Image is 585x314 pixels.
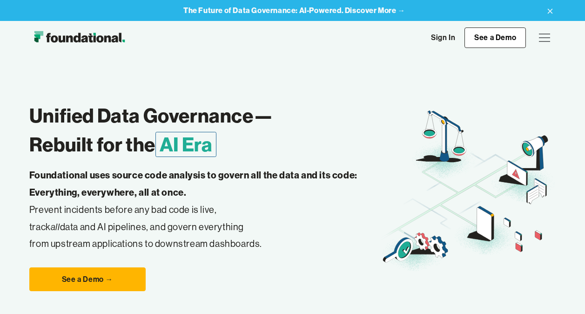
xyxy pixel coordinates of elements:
span: AI Era [155,132,217,157]
h1: Unified Data Governance— Rebuilt for the [29,101,380,159]
iframe: Chat Widget [538,269,585,314]
a: home [29,28,129,47]
em: all [51,221,60,232]
a: See a Demo → [29,267,146,292]
a: Sign In [422,28,464,48]
a: The Future of Data Governance: AI-Powered. Discover More → [183,6,405,15]
a: See a Demo [464,27,526,48]
strong: Foundational uses source code analysis to govern all the data and its code: Everything, everywher... [29,169,357,198]
p: Prevent incidents before any bad code is live, track data and AI pipelines, and govern everything... [29,167,380,253]
div: menu [533,27,556,49]
img: Foundational Logo [29,28,129,47]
